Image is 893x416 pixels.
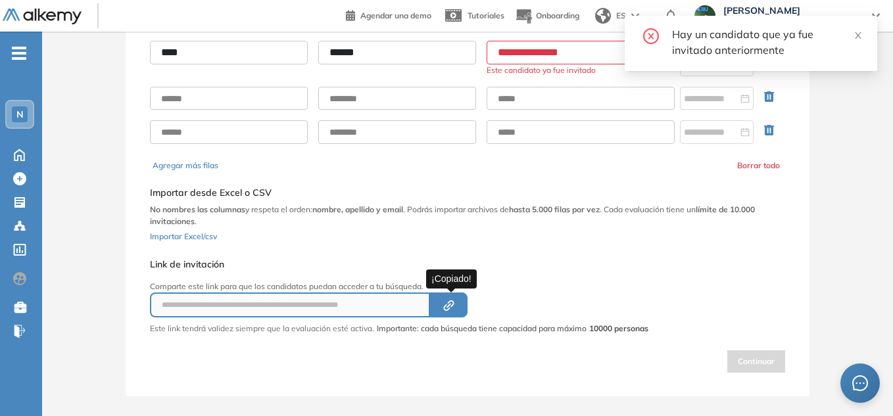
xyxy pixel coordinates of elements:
[723,5,859,16] span: [PERSON_NAME]
[312,204,403,214] b: nombre, apellido y email
[852,375,868,391] span: message
[150,204,245,214] b: No nombres las columnas
[509,204,600,214] b: hasta 5.000 filas por vez
[346,7,431,22] a: Agendar una demo
[468,11,504,20] span: Tutoriales
[377,323,648,335] span: Importante: cada búsqueda tiene capacidad para máximo
[150,231,217,241] span: Importar Excel/csv
[16,109,24,120] span: N
[672,26,861,58] div: Hay un candidato que ya fue invitado anteriormente
[150,187,785,198] h5: Importar desde Excel o CSV
[854,31,863,40] span: close
[360,11,431,20] span: Agendar una demo
[487,64,675,76] span: Este candidato ya fue invitado
[616,10,626,22] span: ES
[727,350,785,373] button: Continuar
[3,9,82,25] img: Logo
[12,52,26,55] i: -
[153,160,218,172] button: Agregar más filas
[150,204,785,227] p: y respeta el orden: . Podrás importar archivos de . Cada evaluación tiene un .
[536,11,579,20] span: Onboarding
[595,8,611,24] img: world
[150,281,648,292] p: Comparte este link para que los candidatos puedan acceder a tu búsqueda.
[643,26,659,44] span: close-circle
[426,269,477,289] div: ¡Copiado!
[150,323,374,335] p: Este link tendrá validez siempre que la evaluación esté activa.
[150,227,217,243] button: Importar Excel/csv
[515,2,579,30] button: Onboarding
[631,13,639,18] img: arrow
[150,259,648,270] h5: Link de invitación
[589,323,648,333] strong: 10000 personas
[150,204,755,226] b: límite de 10.000 invitaciones
[737,160,780,172] button: Borrar todo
